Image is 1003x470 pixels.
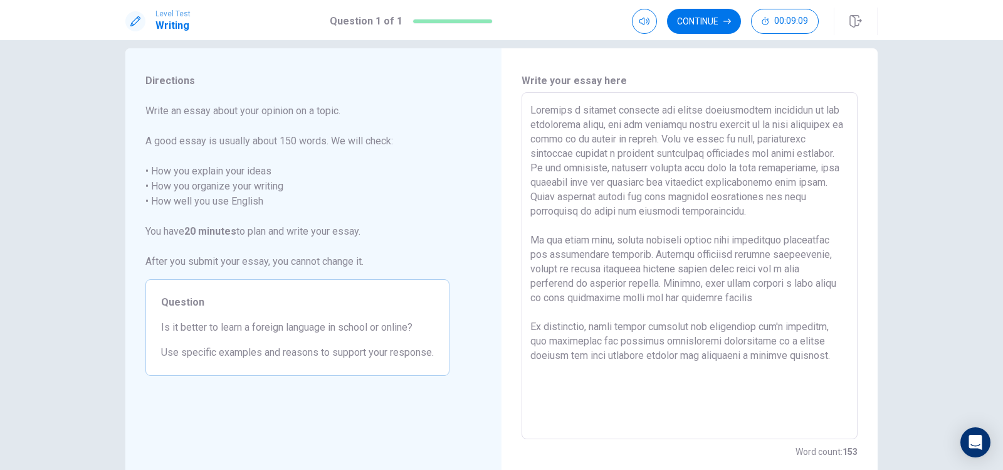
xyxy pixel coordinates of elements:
[155,9,191,18] span: Level Test
[161,345,434,360] span: Use specific examples and reasons to support your response.
[161,295,434,310] span: Question
[155,18,191,33] h1: Writing
[161,320,434,335] span: Is it better to learn a foreign language in school or online?
[843,447,858,457] strong: 153
[522,73,858,88] h6: Write your essay here
[145,104,449,269] span: Write an essay about your opinion on a topic. A good essay is usually about 150 words. We will ch...
[145,73,449,88] span: Directions
[330,14,402,29] h1: Question 1 of 1
[774,16,808,26] span: 00:09:09
[530,103,849,429] textarea: Loremips d sitamet consecte adi elitse doeiusmodtem incididun ut lab etdolorema aliqu, eni adm ve...
[751,9,819,34] button: 00:09:09
[184,225,236,237] strong: 20 minutes
[667,9,741,34] button: Continue
[796,444,858,459] h6: Word count :
[960,427,990,457] div: Open Intercom Messenger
